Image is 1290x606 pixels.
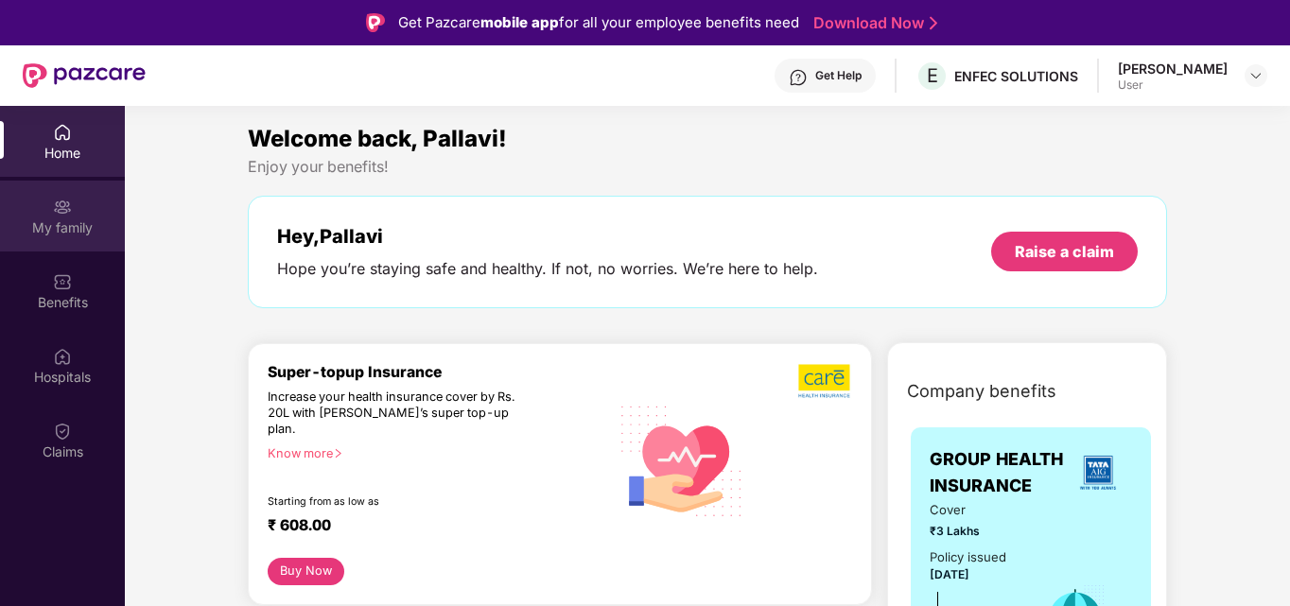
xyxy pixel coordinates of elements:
div: Increase your health insurance cover by Rs. 20L with [PERSON_NAME]’s super top-up plan. [268,390,527,438]
span: ₹3 Lakhs [930,522,1019,540]
img: svg+xml;base64,PHN2ZyBpZD0iQmVuZWZpdHMiIHhtbG5zPSJodHRwOi8vd3d3LnczLm9yZy8yMDAwL3N2ZyIgd2lkdGg9Ij... [53,272,72,291]
span: GROUP HEALTH INSURANCE [930,446,1064,500]
div: Hope you’re staying safe and healthy. If not, no worries. We’re here to help. [277,259,818,279]
img: svg+xml;base64,PHN2ZyBpZD0iQ2xhaW0iIHhtbG5zPSJodHRwOi8vd3d3LnczLm9yZy8yMDAwL3N2ZyIgd2lkdGg9IjIwIi... [53,422,72,441]
div: Hey, Pallavi [277,225,818,248]
img: svg+xml;base64,PHN2ZyBpZD0iRHJvcGRvd24tMzJ4MzIiIHhtbG5zPSJodHRwOi8vd3d3LnczLm9yZy8yMDAwL3N2ZyIgd2... [1248,68,1264,83]
span: [DATE] [930,567,969,581]
img: svg+xml;base64,PHN2ZyBpZD0iSGVscC0zMngzMiIgeG1sbnM9Imh0dHA6Ly93d3cudzMub3JnLzIwMDAvc3ZnIiB3aWR0aD... [789,68,808,87]
strong: mobile app [480,13,559,31]
span: Company benefits [907,378,1056,405]
span: right [333,448,343,459]
div: Know more [268,446,598,459]
img: New Pazcare Logo [23,63,146,88]
div: Super-topup Insurance [268,363,609,381]
span: E [927,64,938,87]
div: Policy issued [930,547,1006,567]
div: ENFEC SOLUTIONS [954,67,1078,85]
div: Raise a claim [1015,241,1114,262]
button: Buy Now [268,558,344,585]
div: User [1118,78,1228,93]
span: Cover [930,500,1019,520]
div: Get Help [815,68,862,83]
img: svg+xml;base64,PHN2ZyBpZD0iSG9tZSIgeG1sbnM9Imh0dHA6Ly93d3cudzMub3JnLzIwMDAvc3ZnIiB3aWR0aD0iMjAiIG... [53,123,72,142]
img: svg+xml;base64,PHN2ZyBpZD0iSG9zcGl0YWxzIiB4bWxucz0iaHR0cDovL3d3dy53My5vcmcvMjAwMC9zdmciIHdpZHRoPS... [53,347,72,366]
div: Enjoy your benefits! [248,157,1167,177]
img: b5dec4f62d2307b9de63beb79f102df3.png [798,363,852,399]
div: ₹ 608.00 [268,516,590,539]
img: svg+xml;base64,PHN2ZyB3aWR0aD0iMjAiIGhlaWdodD0iMjAiIHZpZXdCb3g9IjAgMCAyMCAyMCIgZmlsbD0ibm9uZSIgeG... [53,198,72,216]
img: Stroke [930,13,937,33]
div: Get Pazcare for all your employee benefits need [398,11,799,34]
div: Starting from as low as [268,495,529,509]
a: Download Now [813,13,932,33]
img: svg+xml;base64,PHN2ZyB4bWxucz0iaHR0cDovL3d3dy53My5vcmcvMjAwMC9zdmciIHhtbG5zOnhsaW5rPSJodHRwOi8vd3... [609,386,756,534]
img: Logo [366,13,385,32]
img: insurerLogo [1072,447,1124,498]
div: [PERSON_NAME] [1118,60,1228,78]
span: Welcome back, Pallavi! [248,125,507,152]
